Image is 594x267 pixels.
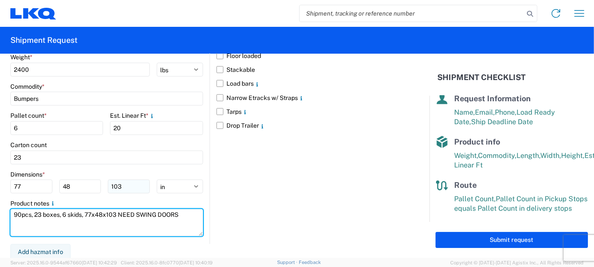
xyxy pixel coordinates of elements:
[216,77,409,90] label: Load bars
[10,35,77,45] h2: Shipment Request
[454,137,500,146] span: Product info
[10,180,52,193] input: L
[10,83,45,90] label: Commodity
[454,180,477,190] span: Route
[454,108,475,116] span: Name,
[437,72,526,83] h2: Shipment Checklist
[110,112,155,119] label: Est. Linear Ft
[454,151,478,160] span: Weight,
[10,141,47,149] label: Carton count
[216,49,409,63] label: Floor loaded
[179,260,213,265] span: [DATE] 10:40:19
[59,180,101,193] input: W
[10,53,32,61] label: Weight
[436,232,588,248] button: Submit request
[10,170,45,178] label: Dimensions
[216,63,409,77] label: Stackable
[454,94,531,103] span: Request Information
[10,112,47,119] label: Pallet count
[10,244,71,260] button: Add hazmat info
[108,180,150,193] input: H
[82,260,117,265] span: [DATE] 10:42:29
[300,5,524,22] input: Shipment, tracking or reference number
[540,151,561,160] span: Width,
[121,260,213,265] span: Client: 2025.16.0-8fc0770
[216,119,409,132] label: Drop Trailer
[10,199,56,207] label: Product notes
[517,151,540,160] span: Length,
[299,260,321,265] a: Feedback
[454,195,496,203] span: Pallet Count,
[475,108,495,116] span: Email,
[495,108,517,116] span: Phone,
[10,260,117,265] span: Server: 2025.16.0-9544af67660
[478,151,517,160] span: Commodity,
[454,195,588,212] span: Pallet Count in Pickup Stops equals Pallet Count in delivery stops
[216,91,409,105] label: Narrow Etracks w/ Straps
[471,118,533,126] span: Ship Deadline Date
[216,105,409,119] label: Tarps
[450,259,584,267] span: Copyright © [DATE]-[DATE] Agistix Inc., All Rights Reserved
[561,151,584,160] span: Height,
[277,260,299,265] a: Support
